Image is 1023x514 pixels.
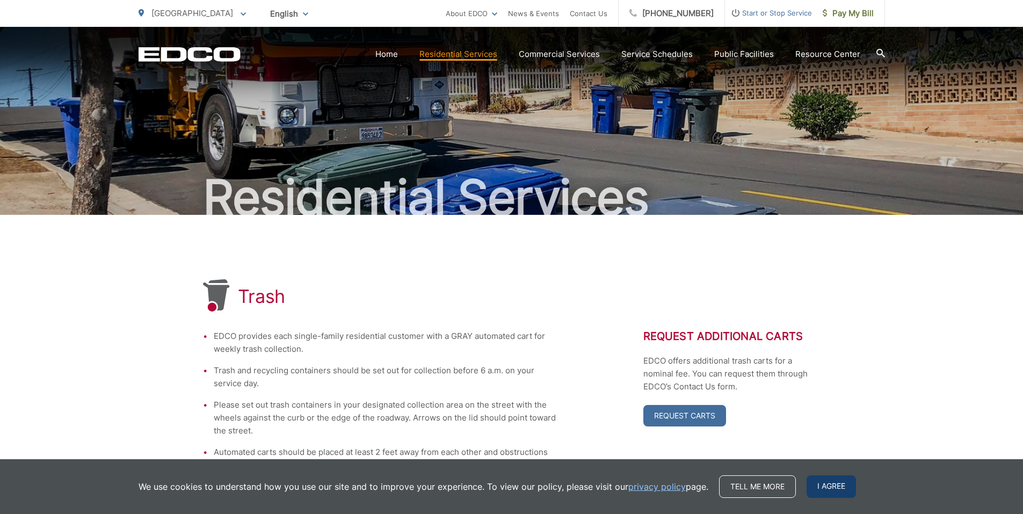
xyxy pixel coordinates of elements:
[446,7,497,20] a: About EDCO
[375,48,398,61] a: Home
[419,48,497,61] a: Residential Services
[508,7,559,20] a: News & Events
[262,4,316,23] span: English
[214,446,557,472] li: Automated carts should be placed at least 2 feet away from each other and obstructions such as pa...
[823,7,874,20] span: Pay My Bill
[719,475,796,498] a: Tell me more
[139,480,708,493] p: We use cookies to understand how you use our site and to improve your experience. To view our pol...
[714,48,774,61] a: Public Facilities
[795,48,860,61] a: Resource Center
[139,47,241,62] a: EDCD logo. Return to the homepage.
[214,364,557,390] li: Trash and recycling containers should be set out for collection before 6 a.m. on your service day.
[214,330,557,356] li: EDCO provides each single-family residential customer with a GRAY automated cart for weekly trash...
[643,354,821,393] p: EDCO offers additional trash carts for a nominal fee. You can request them through EDCO’s Contact...
[238,286,286,307] h1: Trash
[807,475,856,498] span: I agree
[570,7,607,20] a: Contact Us
[643,405,726,426] a: Request Carts
[214,399,557,437] li: Please set out trash containers in your designated collection area on the street with the wheels ...
[643,330,821,343] h2: Request Additional Carts
[151,8,233,18] span: [GEOGRAPHIC_DATA]
[628,480,686,493] a: privacy policy
[621,48,693,61] a: Service Schedules
[139,171,885,225] h2: Residential Services
[519,48,600,61] a: Commercial Services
